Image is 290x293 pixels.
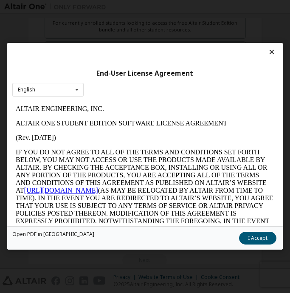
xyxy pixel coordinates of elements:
p: ALTAIR ENGINEERING, INC. [3,3,262,11]
a: [URL][DOMAIN_NAME] [12,85,86,92]
p: (Rev. [DATE]) [3,32,262,40]
button: I Accept [239,232,276,245]
p: ALTAIR ONE STUDENT EDITION SOFTWARE LICENSE AGREEMENT [3,18,262,26]
div: End-User License Agreement [12,69,278,78]
p: IF YOU DO NOT AGREE TO ALL OF THE TERMS AND CONDITIONS SET FORTH BELOW, YOU MAY NOT ACCESS OR USE... [3,47,262,154]
a: Open PDF in [GEOGRAPHIC_DATA] [12,232,94,237]
div: English [18,87,35,92]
